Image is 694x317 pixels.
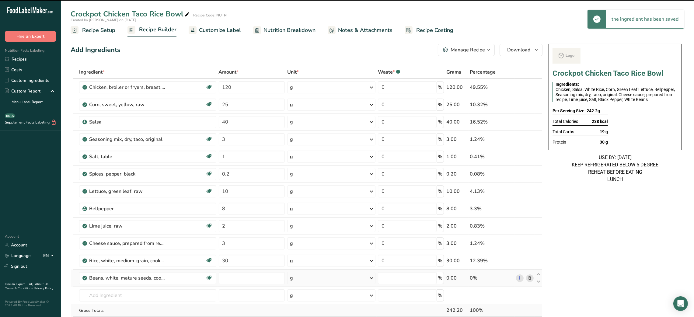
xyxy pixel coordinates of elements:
div: 8.00 [446,205,467,212]
span: 19 g [600,129,608,134]
div: Salsa [89,118,165,126]
span: Recipe Setup [82,26,115,34]
div: 30.00 [446,257,467,264]
div: Waste [378,68,400,76]
div: 49.55% [470,84,514,91]
div: Seasoning mix, dry, taco, original [89,136,165,143]
span: Percentage [470,68,496,76]
span: Unit [287,68,299,76]
span: Notes & Attachments [338,26,392,34]
div: Lime juice, raw [89,222,165,230]
span: Recipe Builder [139,26,176,34]
a: Language [5,250,31,261]
div: 16.52% [470,118,514,126]
a: Hire an Expert . [5,282,26,286]
div: Beans, white, mature seeds, cooked, boiled, with salt [89,274,165,282]
div: Lettuce, green leaf, raw [89,188,165,195]
div: 100% [470,307,514,314]
span: Download [507,46,530,54]
a: Privacy Policy [34,286,53,291]
div: g [290,153,293,160]
div: g [290,84,293,91]
div: g [290,101,293,108]
div: Gross Totals [79,307,216,314]
div: 0.83% [470,222,514,230]
input: Add Ingredient [79,289,216,301]
div: 0.20 [446,170,467,178]
div: 2.00 [446,222,467,230]
div: Corn, sweet, yellow, raw [89,101,165,108]
div: 1.24% [470,240,514,247]
button: Download [500,44,542,56]
div: 1.00 [446,153,467,160]
div: Ingredients: [556,82,675,87]
div: Crockpot Chicken Taco Rice Bowl [71,9,191,19]
span: 30 g [600,140,608,145]
div: Chicken, broiler or fryers, breast, skinless, boneless, meat only, raw [89,84,165,91]
div: g [290,240,293,247]
div: g [290,118,293,126]
a: About Us . [5,282,48,291]
div: 3.00 [446,240,467,247]
span: Total Carbs [553,129,574,134]
div: USE BY: [DATE] KEEP REFRIGERATED BELOW 5 DEGREE REHEAT BEFORE EATING LUNCH [549,154,682,183]
div: g [290,205,293,212]
button: Hire an Expert [5,31,56,42]
div: Per Serving Size: 242.2g [553,107,608,115]
div: 40.00 [446,118,467,126]
a: FAQ . [28,282,35,286]
span: Total Calories [553,119,578,124]
div: g [290,292,293,299]
div: 242.20 [446,307,467,314]
a: Notes & Attachments [328,23,392,37]
div: 12.39% [470,257,514,264]
div: 3.00 [446,136,467,143]
div: Spices, pepper, black [89,170,165,178]
span: Amount [219,68,239,76]
div: Custom Report [5,88,40,94]
div: BETA [5,113,15,118]
div: 120.00 [446,84,467,91]
span: Nutrition Breakdown [263,26,316,34]
div: 1.24% [470,136,514,143]
div: Manage Recipe [451,46,485,54]
div: 25.00 [446,101,467,108]
div: g [290,188,293,195]
div: 3.3% [470,205,514,212]
div: Rice, white, medium-grain, cooked, unenriched [89,257,165,264]
div: g [290,222,293,230]
span: Protein [553,140,566,145]
span: Ingredient [79,68,105,76]
span: Created by [PERSON_NAME] on [DATE] [71,18,136,23]
div: Powered By FoodLabelMaker © 2025 All Rights Reserved [5,300,56,307]
a: Recipe Setup [71,23,115,37]
span: Recipe Costing [416,26,453,34]
span: Chicken, Salsa, White Rice, Corn, Green Leaf Lettuce, Bellpepper, Seasoning mix, dry, taco, origi... [556,87,675,102]
div: Add Ingredients [71,45,120,55]
a: Recipe Builder [127,23,176,37]
h1: Crockpot Chicken Taco Rice Bowl [553,70,678,77]
div: Recipe Code: NUTRI [193,12,227,18]
div: g [290,257,293,264]
button: Manage Recipe [438,44,495,56]
div: g [290,170,293,178]
a: Nutrition Breakdown [253,23,316,37]
div: 0.00 [446,274,467,282]
span: 238 kcal [592,119,608,124]
div: Open Intercom Messenger [673,296,688,311]
div: EN [43,252,56,260]
div: 4.13% [470,188,514,195]
span: Grams [446,68,461,76]
a: Recipe Costing [405,23,453,37]
span: Customize Label [199,26,241,34]
div: the ingredient has been saved [606,10,684,28]
div: Cheese sauce, prepared from recipe [89,240,165,247]
a: Terms & Conditions . [5,286,34,291]
div: 10.32% [470,101,514,108]
div: 0% [470,274,514,282]
div: g [290,136,293,143]
div: 0.08% [470,170,514,178]
div: 0.41% [470,153,514,160]
div: Bellpepper [89,205,165,212]
div: 10.00 [446,188,467,195]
